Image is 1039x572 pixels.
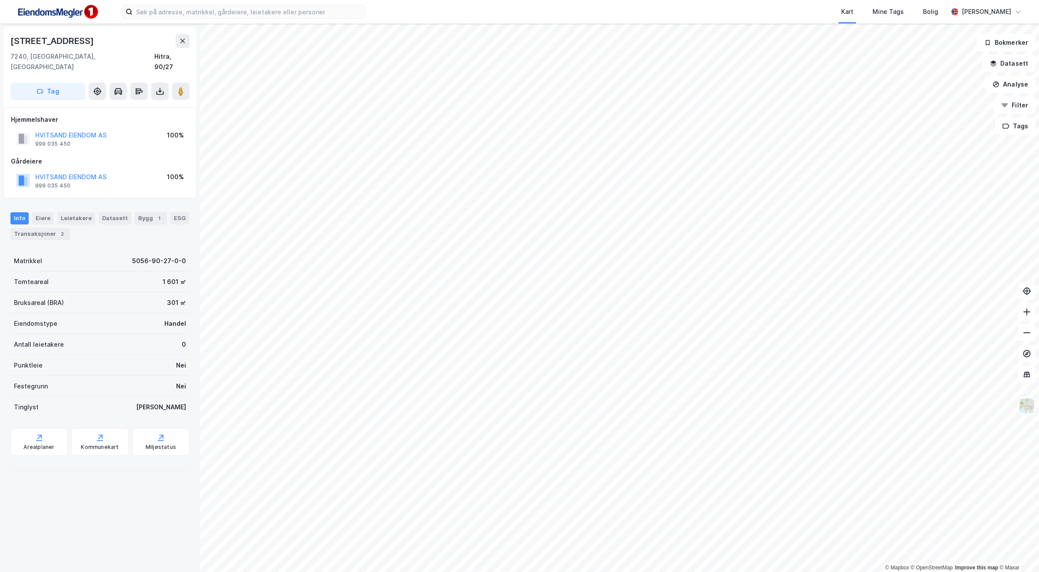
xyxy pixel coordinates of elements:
[136,402,186,412] div: [PERSON_NAME]
[135,212,167,224] div: Bygg
[35,182,70,189] div: 999 035 450
[99,212,131,224] div: Datasett
[955,565,998,571] a: Improve this map
[35,140,70,147] div: 999 035 450
[996,530,1039,572] iframe: Chat Widget
[132,256,186,266] div: 5056-90-27-0-0
[133,5,365,18] input: Søk på adresse, matrikkel, gårdeiere, leietakere eller personer
[962,7,1011,17] div: [PERSON_NAME]
[995,117,1036,135] button: Tags
[14,318,57,329] div: Eiendomstype
[155,214,163,223] div: 1
[167,172,184,182] div: 100%
[10,34,96,48] div: [STREET_ADDRESS]
[1019,398,1035,414] img: Z
[146,444,176,451] div: Miljøstatus
[994,97,1036,114] button: Filter
[872,7,904,17] div: Mine Tags
[14,402,39,412] div: Tinglyst
[14,381,48,391] div: Festegrunn
[57,212,95,224] div: Leietakere
[985,76,1036,93] button: Analyse
[14,2,101,22] img: F4PB6Px+NJ5v8B7XTbfpPpyloAAAAASUVORK5CYII=
[977,34,1036,51] button: Bokmerker
[164,318,186,329] div: Handel
[885,565,909,571] a: Mapbox
[163,277,186,287] div: 1 601 ㎡
[32,212,54,224] div: Eiere
[996,530,1039,572] div: Kontrollprogram for chat
[14,256,42,266] div: Matrikkel
[23,444,54,451] div: Arealplaner
[167,130,184,140] div: 100%
[11,114,189,125] div: Hjemmelshaver
[176,381,186,391] div: Nei
[58,230,67,238] div: 2
[182,339,186,350] div: 0
[14,360,43,371] div: Punktleie
[14,298,64,308] div: Bruksareal (BRA)
[176,360,186,371] div: Nei
[923,7,938,17] div: Bolig
[81,444,119,451] div: Kommunekart
[911,565,953,571] a: OpenStreetMap
[14,277,49,287] div: Tomteareal
[10,228,70,240] div: Transaksjoner
[14,339,64,350] div: Antall leietakere
[982,55,1036,72] button: Datasett
[841,7,853,17] div: Kart
[10,51,154,72] div: 7240, [GEOGRAPHIC_DATA], [GEOGRAPHIC_DATA]
[10,212,29,224] div: Info
[167,298,186,308] div: 301 ㎡
[170,212,189,224] div: ESG
[10,83,85,100] button: Tag
[154,51,190,72] div: Hitra, 90/27
[11,156,189,167] div: Gårdeiere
